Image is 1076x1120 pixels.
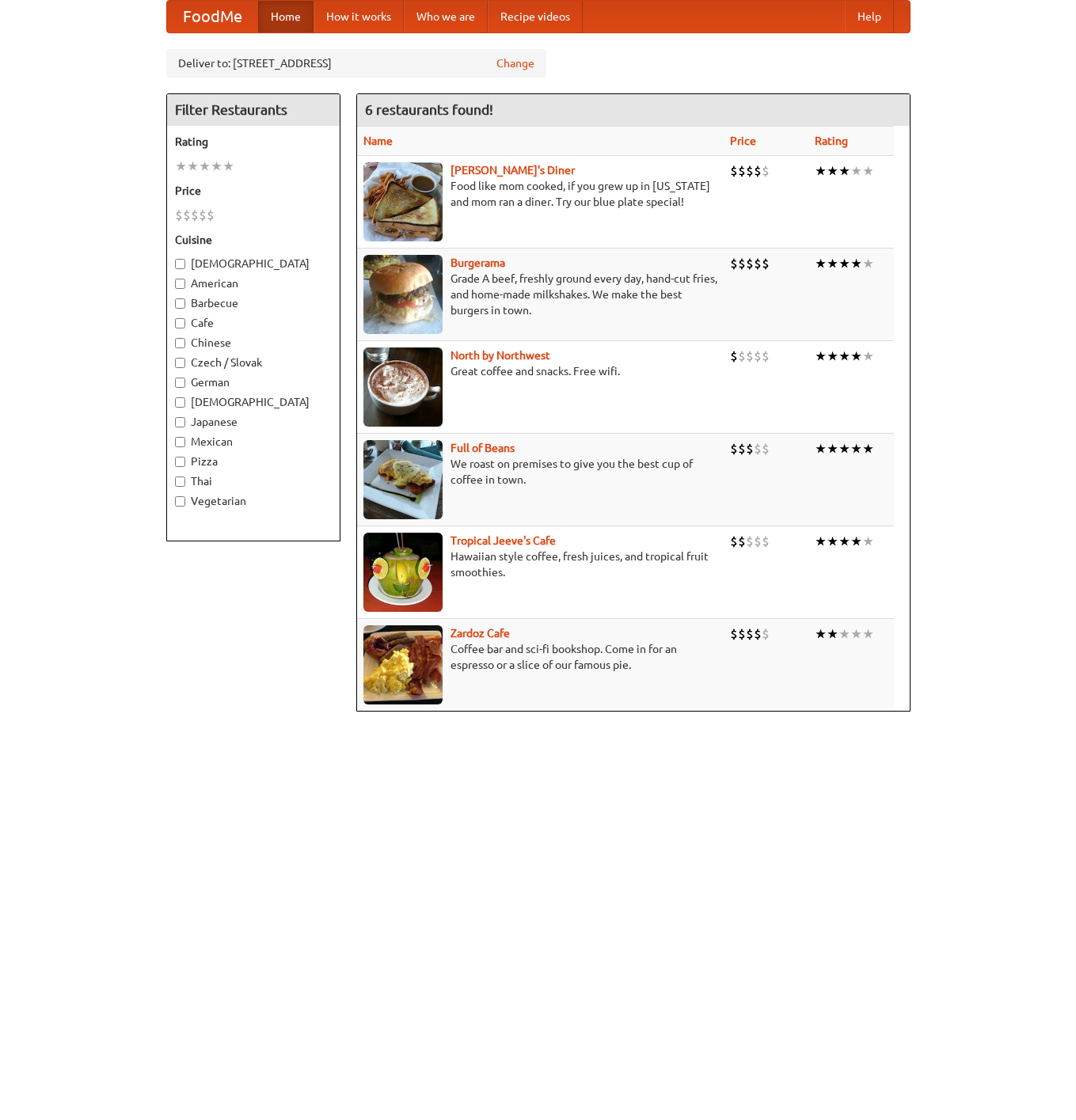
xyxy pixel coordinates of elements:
[175,378,185,388] input: German
[730,135,756,147] a: Price
[175,315,332,331] label: Cafe
[827,255,838,272] li: ★
[827,162,838,180] li: ★
[191,207,199,224] li: $
[845,1,894,32] a: Help
[451,534,556,547] a: Tropical Jeeve's Cafe
[175,496,185,507] input: Vegetarian
[451,164,575,177] a: [PERSON_NAME]'s Diner
[451,256,505,269] a: Burgerama
[746,347,754,365] li: $
[363,440,443,519] img: beans.jpg
[451,627,510,640] a: Zardoz Cafe
[754,255,762,272] li: $
[175,298,185,309] input: Barbecue
[363,641,717,673] p: Coffee bar and sci-fi bookshop. Come in for an espresso or a slice of our famous pie.
[363,255,443,334] img: burgerama.jpg
[754,347,762,365] li: $
[746,533,754,550] li: $
[175,457,185,467] input: Pizza
[730,255,738,272] li: $
[838,533,850,550] li: ★
[738,533,746,550] li: $
[451,442,515,454] a: Full of Beans
[827,533,838,550] li: ★
[175,318,185,328] input: Cafe
[175,279,185,289] input: American
[175,275,332,291] label: American
[314,1,404,32] a: How it works
[815,440,827,457] li: ★
[175,134,332,150] h5: Rating
[738,347,746,365] li: $
[496,55,534,71] a: Change
[199,207,207,224] li: $
[746,255,754,272] li: $
[746,625,754,643] li: $
[222,158,234,175] li: ★
[862,347,874,365] li: ★
[175,358,185,368] input: Czech / Slovak
[258,1,314,32] a: Home
[363,347,443,427] img: north.jpg
[167,94,340,126] h4: Filter Restaurants
[175,454,332,469] label: Pizza
[175,374,332,390] label: German
[827,347,838,365] li: ★
[862,162,874,180] li: ★
[183,207,191,224] li: $
[862,533,874,550] li: ★
[363,271,717,318] p: Grade A beef, freshly ground every day, hand-cut fries, and home-made milkshakes. We make the bes...
[363,456,717,488] p: We roast on premises to give you the best cup of coffee in town.
[827,440,838,457] li: ★
[175,335,332,351] label: Chinese
[762,162,770,180] li: $
[175,232,332,248] h5: Cuisine
[175,259,185,269] input: [DEMOGRAPHIC_DATA]
[175,414,332,430] label: Japanese
[187,158,199,175] li: ★
[175,417,185,427] input: Japanese
[175,355,332,370] label: Czech / Slovak
[730,440,738,457] li: $
[850,440,862,457] li: ★
[199,158,211,175] li: ★
[363,625,443,704] img: zardoz.jpg
[175,493,332,509] label: Vegetarian
[175,158,187,175] li: ★
[363,162,443,241] img: sallys.jpg
[738,625,746,643] li: $
[363,533,443,612] img: jeeves.jpg
[363,178,717,210] p: Food like mom cooked, if you grew up in [US_STATE] and mom ran a diner. Try our blue plate special!
[754,625,762,643] li: $
[175,256,332,271] label: [DEMOGRAPHIC_DATA]
[730,162,738,180] li: $
[815,625,827,643] li: ★
[815,347,827,365] li: ★
[365,102,493,117] ng-pluralize: 6 restaurants found!
[754,162,762,180] li: $
[363,549,717,580] p: Hawaiian style coffee, fresh juices, and tropical fruit smoothies.
[363,135,393,147] a: Name
[488,1,583,32] a: Recipe videos
[175,207,183,224] li: $
[862,440,874,457] li: ★
[838,162,850,180] li: ★
[862,255,874,272] li: ★
[451,349,550,362] a: North by Northwest
[862,625,874,643] li: ★
[207,207,215,224] li: $
[762,347,770,365] li: $
[850,625,862,643] li: ★
[738,440,746,457] li: $
[838,347,850,365] li: ★
[746,162,754,180] li: $
[175,183,332,199] h5: Price
[746,440,754,457] li: $
[850,255,862,272] li: ★
[175,295,332,311] label: Barbecue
